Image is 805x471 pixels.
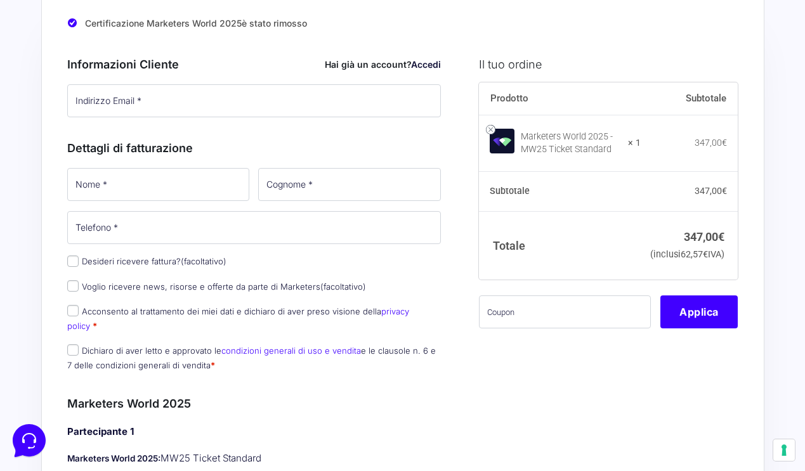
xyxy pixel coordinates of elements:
span: € [722,138,727,148]
p: Help [197,372,213,384]
label: Acconsento al trattamento dei miei dati e dichiaro di aver preso visione della [67,306,409,331]
span: 62,57 [681,249,708,260]
img: dark [41,91,66,117]
h3: Marketers World 2025 [67,395,442,412]
img: dark [20,91,46,117]
img: Marketers World 2025 - MW25 Ticket Standard [490,129,514,153]
h3: Il tuo ordine [479,56,738,73]
bdi: 347,00 [695,186,727,196]
button: Help [166,354,244,384]
h3: Informazioni Cliente [67,56,442,73]
h3: Dettagli di fatturazione [67,139,442,157]
th: Totale [479,212,641,280]
p: Home [38,372,60,384]
h4: Partecipante 1 [67,425,442,439]
a: condizioni generali di uso e vendita [221,345,361,356]
div: Hai già un account? [325,58,441,71]
button: Start a Conversation [20,127,233,152]
span: Your Conversations [20,71,103,81]
span: € [703,249,708,260]
input: Desideri ricevere fattura?(facoltativo) [67,255,79,267]
a: Accedi [411,59,441,70]
button: Le tue preferenze relative al consenso per le tecnologie di tracciamento [773,439,795,461]
span: Find an Answer [20,177,86,188]
label: Dichiaro di aver letto e approvato le e le clausole n. 6 e 7 delle condizioni generali di vendita [67,345,436,370]
button: Home [10,354,88,384]
label: Voglio ricevere news, risorse e offerte da parte di Marketers [67,281,366,292]
input: Voglio ricevere news, risorse e offerte da parte di Marketers(facoltativo) [67,280,79,292]
button: Messages [88,354,166,384]
h2: Hello from Marketers 👋 [10,10,213,51]
a: Open Help Center [158,177,233,188]
span: € [722,186,727,196]
strong: Marketers World 2025: [67,453,160,463]
label: Desideri ricevere fattura? [67,256,226,266]
input: Search for an Article... [29,205,207,217]
span: € [718,230,724,243]
iframe: Customerly Messenger Launcher [10,422,48,460]
th: Subtotale [479,171,641,212]
input: Cognome * [258,168,441,201]
th: Prodotto [479,82,641,115]
bdi: 347,00 [695,138,727,148]
input: Telefono * [67,211,442,244]
span: Start a Conversation [91,134,178,145]
input: Nome * [67,168,250,201]
div: Marketers World 2025 - MW25 Ticket Standard [521,131,620,156]
img: dark [61,91,86,117]
span: (facoltativo) [181,256,226,266]
input: Indirizzo Email * [67,84,442,117]
input: Coupon [479,295,651,328]
bdi: 347,00 [684,230,724,243]
button: Applica [660,295,738,328]
input: Acconsento al trattamento dei miei dati e dichiaro di aver preso visione dellaprivacy policy [67,305,79,316]
span: (facoltativo) [320,281,366,292]
p: MW25 Ticket Standard [67,451,442,466]
small: (inclusi IVA) [650,249,724,260]
input: Dichiaro di aver letto e approvato lecondizioni generali di uso e venditae le clausole n. 6 e 7 d... [67,344,79,356]
th: Subtotale [641,82,738,115]
strong: × 1 [628,137,641,150]
div: Certificazione Marketers World 2025è stato rimosso [67,8,738,34]
p: Messages [109,372,145,384]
